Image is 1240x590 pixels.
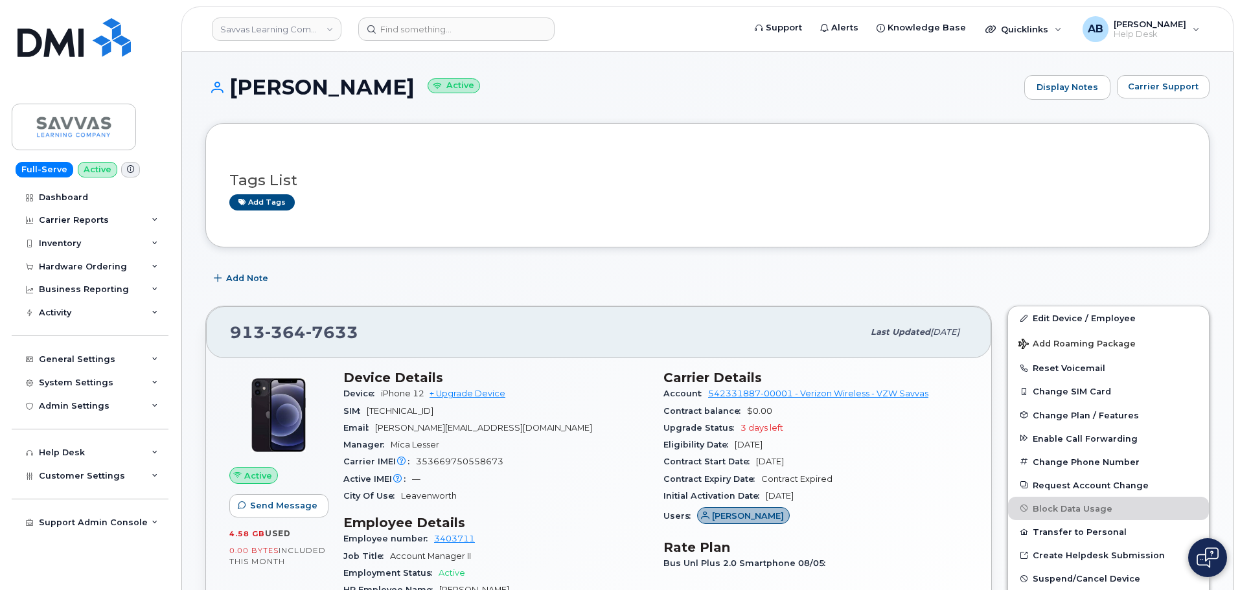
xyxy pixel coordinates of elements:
[663,406,747,416] span: Contract balance
[1008,330,1209,356] button: Add Roaming Package
[343,515,648,530] h3: Employee Details
[367,406,433,416] span: [TECHNICAL_ID]
[412,474,420,484] span: —
[306,323,358,342] span: 7633
[761,474,832,484] span: Contract Expired
[741,423,783,433] span: 3 days left
[663,539,968,555] h3: Rate Plan
[1008,380,1209,403] button: Change SIM Card
[747,406,772,416] span: $0.00
[343,474,412,484] span: Active IMEI
[229,529,265,538] span: 4.58 GB
[343,534,434,543] span: Employee number
[375,423,592,433] span: [PERSON_NAME][EMAIL_ADDRESS][DOMAIN_NAME]
[434,534,475,543] a: 3403711
[205,76,1018,98] h1: [PERSON_NAME]
[663,491,766,501] span: Initial Activation Date
[1008,543,1209,567] a: Create Helpdesk Submission
[343,389,381,398] span: Device
[930,327,959,337] span: [DATE]
[230,323,358,342] span: 913
[1033,433,1138,443] span: Enable Call Forwarding
[1033,410,1139,420] span: Change Plan / Features
[663,389,708,398] span: Account
[416,457,503,466] span: 353669750558673
[343,423,375,433] span: Email
[265,323,306,342] span: 364
[343,551,390,561] span: Job Title
[1024,75,1110,100] a: Display Notes
[1008,427,1209,450] button: Enable Call Forwarding
[663,457,756,466] span: Contract Start Date
[663,440,735,449] span: Eligibility Date
[1008,306,1209,330] a: Edit Device / Employee
[265,528,291,538] span: used
[708,389,928,398] a: 542331887-00001 - Verizon Wireless - VZW Savvas
[1008,567,1209,590] button: Suspend/Cancel Device
[430,389,505,398] a: + Upgrade Device
[1008,473,1209,497] button: Request Account Change
[735,440,763,449] span: [DATE]
[343,457,416,466] span: Carrier IMEI
[229,494,328,517] button: Send Message
[663,423,741,433] span: Upgrade Status
[343,491,401,501] span: City Of Use
[1008,497,1209,520] button: Block Data Usage
[229,546,279,555] span: 0.00 Bytes
[229,172,1186,188] h3: Tags List
[439,568,465,578] span: Active
[391,440,439,449] span: Mica Lesser
[1008,520,1209,543] button: Transfer to Personal
[1197,547,1219,568] img: Open chat
[401,491,457,501] span: Leavenworth
[663,474,761,484] span: Contract Expiry Date
[381,389,424,398] span: iPhone 12
[428,78,480,93] small: Active
[343,568,439,578] span: Employment Status
[205,267,279,290] button: Add Note
[1018,339,1136,351] span: Add Roaming Package
[1033,574,1140,584] span: Suspend/Cancel Device
[229,194,295,210] a: Add tags
[1008,403,1209,427] button: Change Plan / Features
[766,491,794,501] span: [DATE]
[712,510,784,522] span: [PERSON_NAME]
[663,511,697,521] span: Users
[343,440,391,449] span: Manager
[1008,450,1209,473] button: Change Phone Number
[343,370,648,385] h3: Device Details
[663,370,968,385] h3: Carrier Details
[871,327,930,337] span: Last updated
[240,376,317,454] img: iPhone_12.jpg
[226,272,268,284] span: Add Note
[756,457,784,466] span: [DATE]
[390,551,471,561] span: Account Manager II
[697,511,790,521] a: [PERSON_NAME]
[1117,75,1210,98] button: Carrier Support
[250,499,317,512] span: Send Message
[343,406,367,416] span: SIM
[1128,80,1199,93] span: Carrier Support
[244,470,272,482] span: Active
[1008,356,1209,380] button: Reset Voicemail
[663,558,832,568] span: Bus Unl Plus 2.0 Smartphone 08/05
